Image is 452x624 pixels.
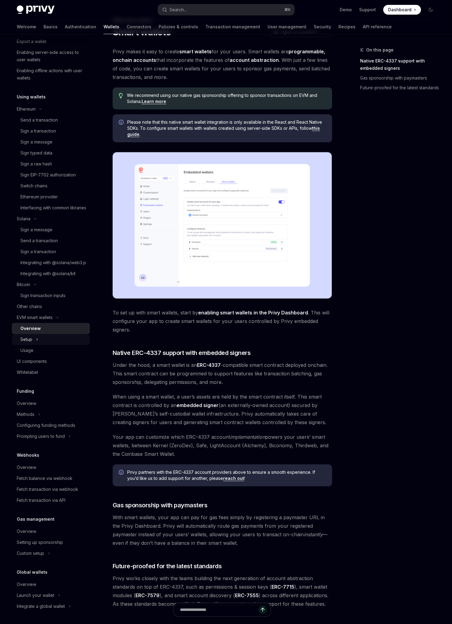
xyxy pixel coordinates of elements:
[12,104,90,115] button: Toggle Ethereum section
[17,539,63,546] div: Setting up sponsorship
[20,270,75,277] div: Integrating with @solana/kit
[17,528,36,535] div: Overview
[17,215,30,222] div: Solana
[119,470,125,476] svg: Info
[17,105,36,113] div: Ethereum
[12,47,90,65] a: Enabling server-side access to user wallets
[12,431,90,442] button: Toggle Prompting users to fund section
[314,19,331,34] a: Security
[20,116,58,124] div: Send a transaction
[17,281,30,288] div: Bitcoin
[12,191,90,202] a: Ethereum provider
[272,584,294,590] a: ERC-7715
[12,537,90,548] a: Setting up sponsorship
[12,279,90,290] button: Toggle Bitcoin section
[65,19,96,34] a: Authentication
[158,4,294,15] button: Open search
[20,193,58,200] div: Ethereum provider
[12,495,90,506] a: Fetch transaction via API
[119,93,123,98] svg: Tip
[17,433,65,440] div: Prompting users to fund
[12,579,90,590] a: Overview
[17,486,78,493] div: Fetch transaction via webhook
[127,92,326,105] span: We recommend using our native gas sponsorship offering to sponsor transactions on EVM and Solana.
[179,48,212,55] strong: smart wallets
[17,358,47,365] div: UI components
[17,422,75,429] div: Configuring funding methods
[170,6,187,13] div: Search...
[119,120,125,126] svg: Info
[113,361,332,386] span: Under the hood, a smart wallet is an -compatible smart contract deployed onchain. This smart cont...
[12,180,90,191] a: Switch chains
[44,19,58,34] a: Basics
[17,452,39,459] h5: Webhooks
[17,400,36,407] div: Overview
[127,469,326,481] span: Privy partners with the ERC-4337 account providers above to ensure a smooth experience. If you’d ...
[205,19,260,34] a: Transaction management
[20,182,47,190] div: Switch chains
[17,388,34,395] h5: Funding
[113,513,332,547] span: With smart wallets, your app can pay for gas fees simply by registering a paymaster URL in the Pr...
[12,115,90,126] a: Send a transaction
[12,548,90,559] button: Toggle Custom setup section
[12,268,90,279] a: Integrating with @solana/kit
[20,149,52,157] div: Sign typed data
[20,259,86,266] div: Integrating with @solana/web3.js
[12,158,90,169] a: Sign a raw hash
[17,475,72,482] div: Fetch balance via webhook
[17,592,54,599] div: Launch your wallet
[12,462,90,473] a: Overview
[20,325,41,332] div: Overview
[284,7,291,12] span: ⌘ K
[142,99,166,104] a: Learn more
[20,127,56,135] div: Sign a transaction
[12,246,90,257] a: Sign a transaction
[12,136,90,147] a: Sign a message
[360,56,440,73] a: Native ERC-4337 support with embedded signers
[359,7,376,13] a: Support
[17,93,46,101] h5: Using wallets
[304,531,323,537] em: instantly
[113,308,332,334] span: To set up with smart wallets, start by . This will configure your app to create smart wallets for...
[268,19,307,34] a: User management
[20,237,58,244] div: Send a transaction
[12,213,90,224] button: Toggle Solana section
[17,516,54,523] h5: Gas management
[113,47,332,81] span: Privy makes it easy to create for your users. Smart wallets are that incorporate the features of ...
[235,592,259,599] a: ERC-7555
[159,19,198,34] a: Policies & controls
[17,464,36,471] div: Overview
[12,601,90,612] button: Toggle Integrate a global wallet section
[180,603,258,616] input: Ask a question...
[17,497,65,504] div: Fetch transaction via API
[12,169,90,180] a: Sign EIP-7702 authorization
[20,347,33,354] div: Usage
[20,138,52,146] div: Sign a message
[20,226,52,233] div: Sign a message
[17,67,86,82] div: Enabling offline actions with user wallets
[12,334,90,345] button: Toggle Setup section
[12,290,90,301] a: Sign transaction inputs
[113,562,222,570] span: Future-proofed for the latest standards
[12,473,90,484] a: Fetch balance via webhook
[17,581,36,588] div: Overview
[223,476,244,481] a: reach out
[340,7,352,13] a: Demo
[388,7,412,13] span: Dashboard
[20,248,56,255] div: Sign a transaction
[12,301,90,312] a: Other chains
[113,349,251,357] span: Native ERC-4337 support with embedded signers
[383,5,421,15] a: Dashboard
[113,433,332,458] span: Your app can customize which ERC-4337 account powers your users’ smart wallets, between Kernel (Z...
[12,409,90,420] button: Toggle Methods section
[12,65,90,83] a: Enabling offline actions with user wallets
[12,345,90,356] a: Usage
[12,202,90,213] a: Interfacing with common libraries
[12,590,90,601] button: Toggle Launch your wallet section
[113,152,332,299] img: Sample enable smart wallets
[12,398,90,409] a: Overview
[12,224,90,235] a: Sign a message
[113,574,332,608] span: Privy works closely with the teams building the next generation of account abstraction standards ...
[17,569,47,576] h5: Global wallets
[17,19,36,34] a: Welcome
